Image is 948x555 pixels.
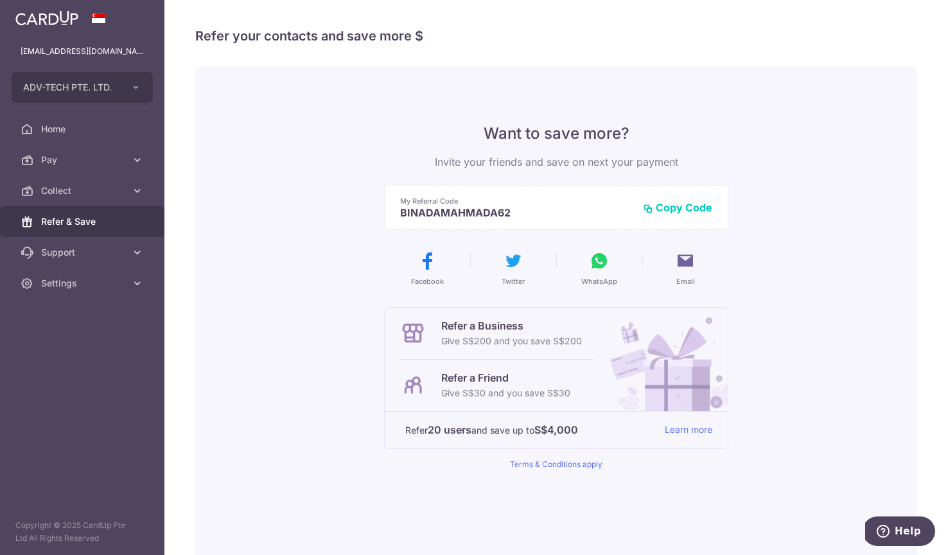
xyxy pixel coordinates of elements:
span: Support [41,246,126,259]
p: Give S$30 and you save S$30 [441,385,570,401]
a: Terms & Conditions apply [510,459,602,469]
p: My Referral Code [400,196,633,206]
iframe: Opens a widget where you can find more information [865,516,935,549]
span: Twitter [502,276,525,286]
span: Home [41,123,126,136]
img: Refer [598,308,728,411]
p: BINADAMAHMADA62 [400,206,633,219]
span: Help [30,9,56,21]
span: ADV-TECH PTE. LTD. [23,81,118,94]
strong: 20 users [428,422,471,437]
button: WhatsApp [561,251,637,286]
p: Refer a Friend [441,370,570,385]
span: WhatsApp [581,276,617,286]
strong: S$4,000 [534,422,578,437]
button: ADV-TECH PTE. LTD. [12,72,153,103]
button: Facebook [389,251,465,286]
span: Settings [41,277,126,290]
button: Email [647,251,723,286]
p: Want to save more? [384,123,728,144]
span: Collect [41,184,126,197]
p: Give S$200 and you save S$200 [441,333,582,349]
img: CardUp [15,10,78,26]
p: Refer and save up to [405,422,654,438]
a: Learn more [665,422,712,438]
h4: Refer your contacts and save more $ [195,26,917,46]
span: Pay [41,154,126,166]
button: Twitter [475,251,551,286]
button: Copy Code [643,201,712,214]
p: Invite your friends and save on next your payment [384,154,728,170]
p: [EMAIL_ADDRESS][DOMAIN_NAME] [21,45,144,58]
span: Facebook [411,276,444,286]
span: Refer & Save [41,215,126,228]
span: Email [676,276,695,286]
p: Refer a Business [441,318,582,333]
